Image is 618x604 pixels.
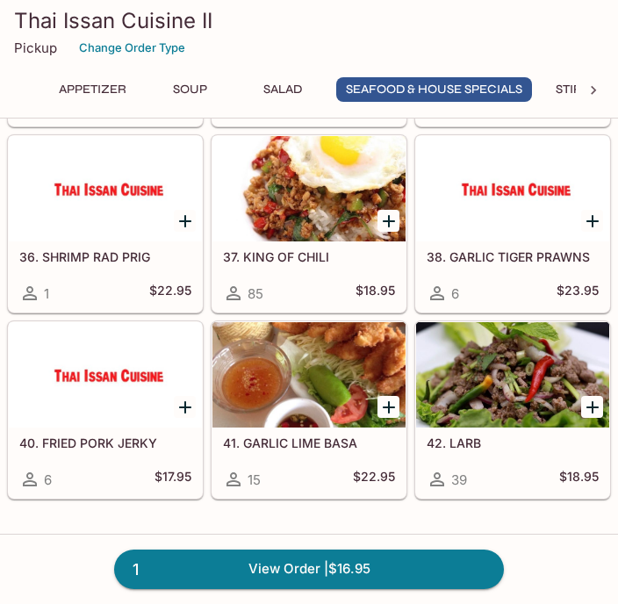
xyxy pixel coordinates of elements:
[19,249,191,264] h5: 36. SHRIMP RAD PRIG
[212,322,406,428] div: 41. GARLIC LIME BASA
[416,322,609,428] div: 42. LARB
[19,435,191,450] h5: 40. FRIED PORK JERKY
[377,396,399,418] button: Add 41. GARLIC LIME BASA
[174,396,196,418] button: Add 40. FRIED PORK JERKY
[14,40,57,56] p: Pickup
[415,135,610,313] a: 38. GARLIC TIGER PRAWNS6$23.95
[149,283,191,304] h5: $22.95
[243,77,322,102] button: Salad
[71,34,193,61] button: Change Order Type
[581,396,603,418] button: Add 42. LARB
[451,471,467,488] span: 39
[248,471,261,488] span: 15
[44,285,49,302] span: 1
[581,210,603,232] button: Add 38. GARLIC TIGER PRAWNS
[9,136,202,241] div: 36. SHRIMP RAD PRIG
[8,135,203,313] a: 36. SHRIMP RAD PRIG1$22.95
[212,321,406,499] a: 41. GARLIC LIME BASA15$22.95
[223,249,395,264] h5: 37. KING OF CHILI
[122,557,149,582] span: 1
[559,469,599,490] h5: $18.95
[9,322,202,428] div: 40. FRIED PORK JERKY
[174,210,196,232] button: Add 36. SHRIMP RAD PRIG
[415,321,610,499] a: 42. LARB39$18.95
[427,435,599,450] h5: 42. LARB
[154,469,191,490] h5: $17.95
[353,469,395,490] h5: $22.95
[114,550,504,588] a: 1View Order |$16.95
[377,210,399,232] button: Add 37. KING OF CHILI
[427,249,599,264] h5: 38. GARLIC TIGER PRAWNS
[14,7,604,34] h3: Thai Issan Cuisine II
[8,321,203,499] a: 40. FRIED PORK JERKY6$17.95
[212,136,406,241] div: 37. KING OF CHILI
[248,285,263,302] span: 85
[416,136,609,241] div: 38. GARLIC TIGER PRAWNS
[223,435,395,450] h5: 41. GARLIC LIME BASA
[356,283,395,304] h5: $18.95
[557,283,599,304] h5: $23.95
[44,471,52,488] span: 6
[212,135,406,313] a: 37. KING OF CHILI85$18.95
[150,77,229,102] button: Soup
[336,77,532,102] button: Seafood & House Specials
[49,77,136,102] button: Appetizer
[451,285,459,302] span: 6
